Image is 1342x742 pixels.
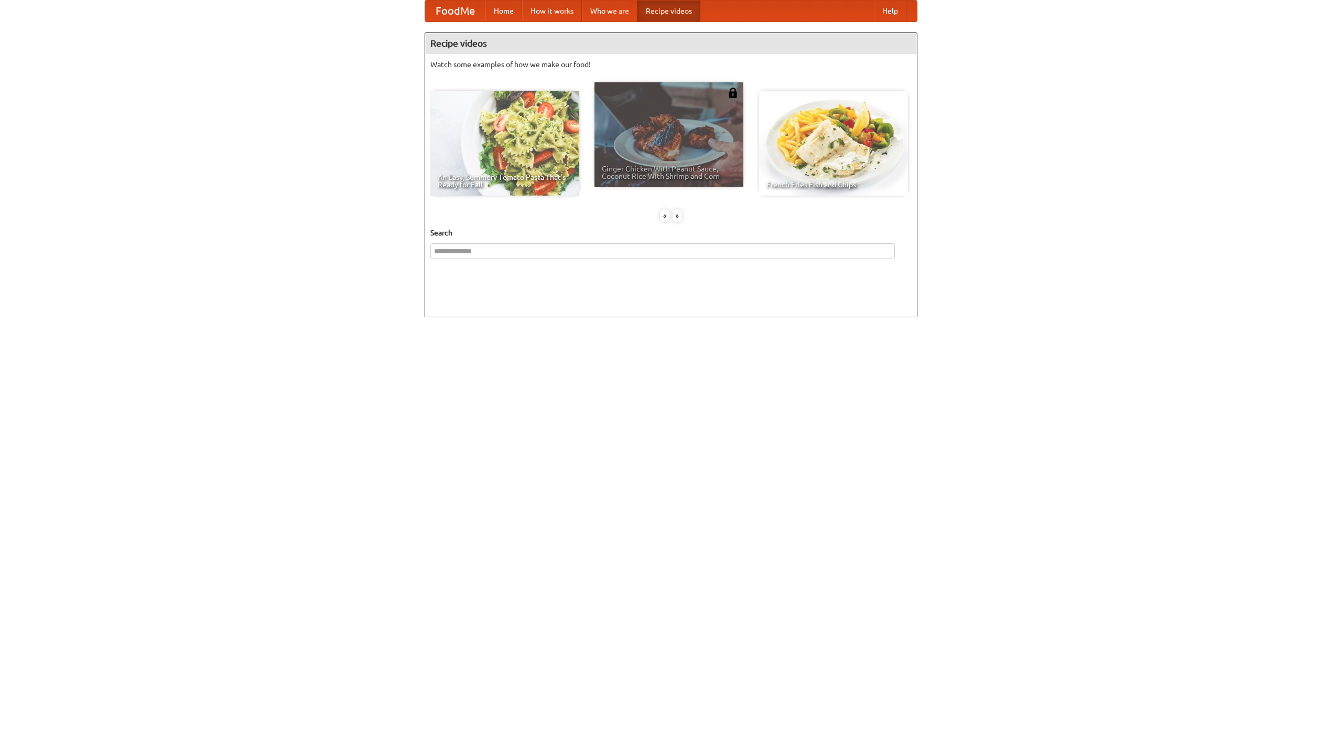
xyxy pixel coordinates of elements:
[522,1,582,21] a: How it works
[759,91,908,196] a: French Fries Fish and Chips
[637,1,700,21] a: Recipe videos
[728,88,738,98] img: 483408.png
[430,59,912,70] p: Watch some examples of how we make our food!
[430,91,579,196] a: An Easy, Summery Tomato Pasta That's Ready for Fall
[438,174,572,188] span: An Easy, Summery Tomato Pasta That's Ready for Fall
[660,209,669,222] div: «
[430,228,912,238] h5: Search
[673,209,682,222] div: »
[425,1,485,21] a: FoodMe
[582,1,637,21] a: Who we are
[766,181,901,188] span: French Fries Fish and Chips
[485,1,522,21] a: Home
[874,1,906,21] a: Help
[425,33,917,54] h4: Recipe videos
